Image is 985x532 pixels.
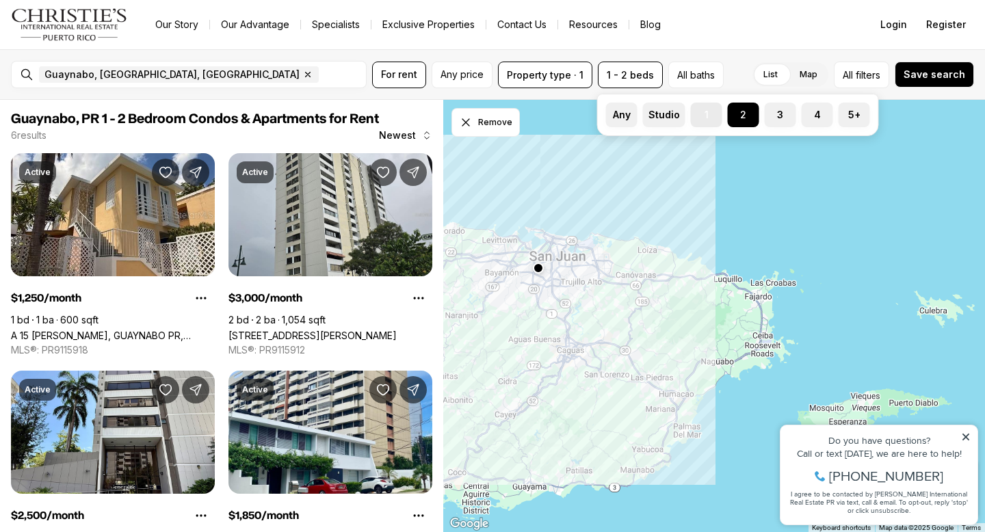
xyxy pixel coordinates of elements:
label: 4 [802,103,833,127]
button: Dismiss drawing [451,108,520,137]
div: Call or text [DATE], we are here to help! [14,44,198,53]
p: Active [25,384,51,395]
span: I agree to be contacted by [PERSON_NAME] International Real Estate PR via text, call & email. To ... [17,84,195,110]
span: All [843,68,853,82]
button: Save search [895,62,974,88]
button: Login [872,11,915,38]
button: Share Property [182,376,209,403]
span: Register [926,19,966,30]
button: Allfilters [834,62,889,88]
label: 3 [765,103,796,127]
p: Active [25,167,51,178]
span: Guaynabo, [GEOGRAPHIC_DATA], [GEOGRAPHIC_DATA] [44,69,300,80]
button: Property options [187,502,215,529]
button: Property options [405,284,432,312]
a: Exclusive Properties [371,15,486,34]
button: Share Property [182,159,209,186]
label: 5+ [839,103,870,127]
label: Map [789,62,828,87]
button: Newest [371,122,441,149]
button: Any price [432,62,492,88]
button: Share Property [399,159,427,186]
div: Do you have questions? [14,31,198,40]
img: logo [11,8,128,41]
button: Save Property: 1261 LUIS VIGOREAUX AVE #18D [369,159,397,186]
p: Active [242,167,268,178]
a: 1261 LUIS VIGOREAUX AVE #18D, GUAYNABO PR, 00966 [228,330,397,341]
a: Specialists [301,15,371,34]
span: Save search [904,69,965,80]
button: Contact Us [486,15,557,34]
span: Any price [441,69,484,80]
button: All baths [668,62,724,88]
button: Register [918,11,974,38]
span: Login [880,19,907,30]
button: Property options [187,284,215,312]
p: 6 results [11,130,47,141]
a: Resources [558,15,629,34]
a: Our Advantage [210,15,300,34]
button: Share Property [399,376,427,403]
a: Blog [629,15,672,34]
span: filters [856,68,880,82]
label: Studio [643,103,685,127]
button: Property type · 1 [498,62,592,88]
button: Property options [405,502,432,529]
a: Our Story [144,15,209,34]
button: Save Property: 14 CALLE MILAN #3J [369,376,397,403]
label: List [752,62,789,87]
span: Newest [379,130,416,141]
p: Active [242,384,268,395]
label: 2 [728,103,759,127]
span: For rent [381,69,417,80]
span: [PHONE_NUMBER] [56,64,170,78]
label: 1 [691,103,722,127]
button: 1 - 2 beds [598,62,663,88]
label: Any [606,103,638,127]
button: Save Property: A 15 NAPOLES [152,159,179,186]
button: Save Property: 4 SAN PATRICIO AVE #503 [152,376,179,403]
a: A 15 NAPOLES, GUAYNABO PR, 00966 [11,330,215,341]
button: For rent [372,62,426,88]
span: Guaynabo, PR 1 - 2 Bedroom Condos & Apartments for Rent [11,112,379,126]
